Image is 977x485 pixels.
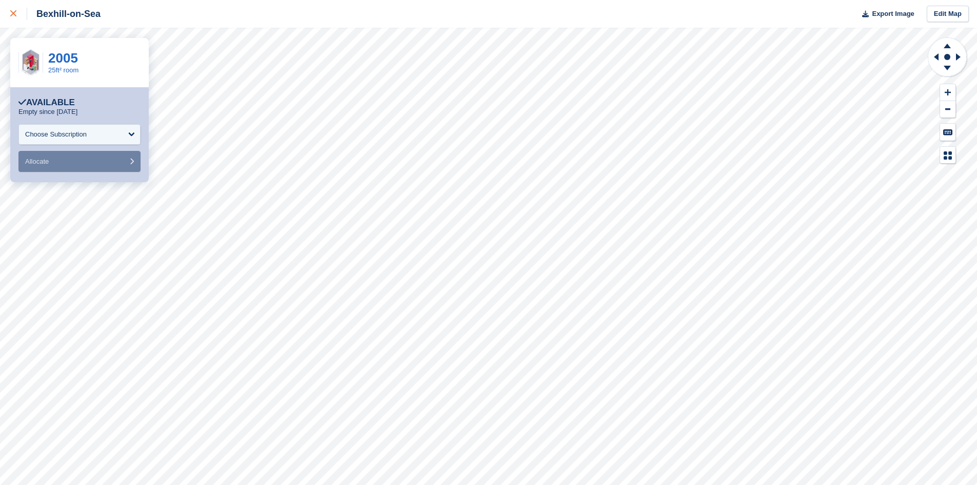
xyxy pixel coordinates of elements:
a: 25ft² room [48,66,78,74]
a: Edit Map [927,6,969,23]
div: Available [18,98,75,108]
button: Zoom In [940,84,955,101]
p: Empty since [DATE] [18,108,77,116]
span: Allocate [25,158,49,165]
button: Map Legend [940,147,955,164]
img: 25FT.jpg [19,48,43,77]
button: Keyboard Shortcuts [940,124,955,141]
button: Zoom Out [940,101,955,118]
button: Export Image [856,6,914,23]
button: Allocate [18,151,141,172]
span: Export Image [872,9,914,19]
div: Choose Subscription [25,129,87,140]
a: 2005 [48,50,78,66]
div: Bexhill-on-Sea [27,8,101,20]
